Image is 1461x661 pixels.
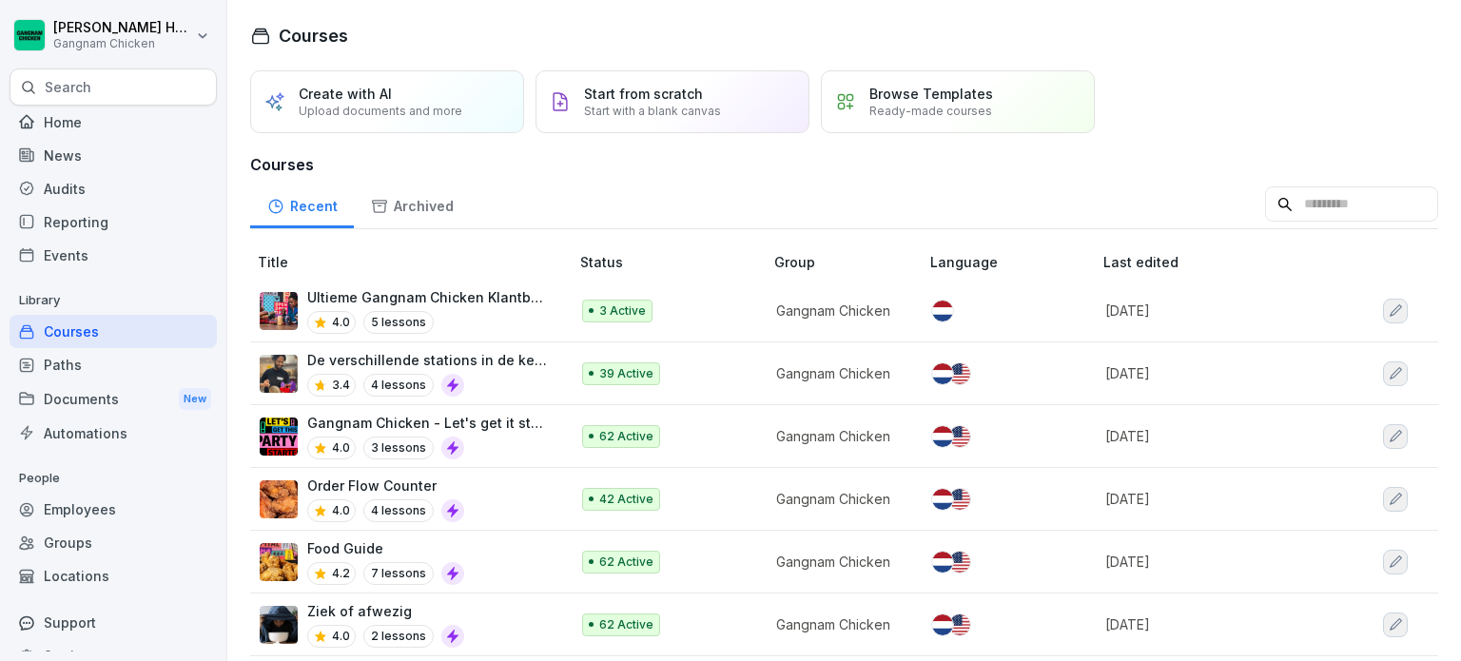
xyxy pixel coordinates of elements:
p: 62 Active [599,554,653,571]
img: us.svg [949,489,970,510]
p: Gangnam Chicken [776,614,900,634]
p: Gangnam Chicken [776,363,900,383]
img: xrhbvgovsyg9jb50ydmo0j54.png [260,418,298,456]
a: Archived [354,180,470,228]
p: [DATE] [1105,426,1330,446]
a: DocumentsNew [10,381,217,417]
p: Create with AI [299,86,392,102]
p: Ready-made courses [869,104,992,118]
a: Locations [10,559,217,593]
img: us.svg [949,552,970,573]
p: Gangnam Chicken [776,426,900,446]
img: nwsr1kr9ryctfkr9rkb7avrx.png [260,480,298,518]
p: 4.0 [332,314,350,331]
a: Reporting [10,205,217,239]
img: nl.svg [932,614,953,635]
p: 3 Active [599,302,646,320]
h3: Courses [250,153,1438,176]
a: Audits [10,172,217,205]
p: 2 lessons [363,625,434,648]
p: Food Guide [307,538,464,558]
img: nl.svg [932,363,953,384]
p: Status [580,252,767,272]
p: Upload documents and more [299,104,462,118]
img: l07b0cazr3yuyd2yzjjoztb9.png [260,543,298,581]
a: Groups [10,526,217,559]
a: Employees [10,493,217,526]
img: nl.svg [932,426,953,447]
div: Documents [10,381,217,417]
a: News [10,139,217,172]
div: New [179,388,211,410]
div: Support [10,606,217,639]
p: 4.0 [332,502,350,519]
a: Home [10,106,217,139]
p: Start with a blank canvas [584,104,721,118]
p: [DATE] [1105,363,1330,383]
p: [DATE] [1105,552,1330,572]
img: f6tpfezpf44sm025pwbrwgfo.png [260,606,298,644]
p: 3.4 [332,377,350,394]
img: rxd1lljfszbc8hdo1p6dkts8.png [260,292,298,330]
p: Gangnam Chicken [53,37,192,50]
p: Ultieme Gangnam Chicken Klantbeleving [307,287,550,307]
p: De verschillende stations in de keuken [307,350,550,370]
p: Search [45,78,91,97]
p: Group [774,252,923,272]
p: Gangnam Chicken [776,552,900,572]
p: Gangnam Chicken [776,489,900,509]
p: Title [258,252,573,272]
p: Ziek of afwezig [307,601,464,621]
p: Order Flow Counter [307,476,464,496]
img: us.svg [949,363,970,384]
p: 5 lessons [363,311,434,334]
a: Recent [250,180,354,228]
p: [PERSON_NAME] Holla [53,20,192,36]
img: us.svg [949,426,970,447]
img: h3z3nvergyuuzt2gm40n6pbo.png [260,355,298,393]
p: [DATE] [1105,614,1330,634]
a: Paths [10,348,217,381]
p: 4.0 [332,628,350,645]
p: 62 Active [599,428,653,445]
p: Start from scratch [584,86,703,102]
img: nl.svg [932,552,953,573]
p: 42 Active [599,491,653,508]
a: Courses [10,315,217,348]
p: Gangnam Chicken - Let's get it started! [307,413,550,433]
p: People [10,463,217,494]
p: 4 lessons [363,499,434,522]
p: 4 lessons [363,374,434,397]
p: Language [930,252,1095,272]
p: Library [10,285,217,316]
p: [DATE] [1105,489,1330,509]
img: nl.svg [932,489,953,510]
p: 39 Active [599,365,653,382]
p: 4.2 [332,565,350,582]
img: us.svg [949,614,970,635]
p: 4.0 [332,439,350,457]
p: [DATE] [1105,301,1330,321]
p: 62 Active [599,616,653,633]
a: Automations [10,417,217,450]
p: Gangnam Chicken [776,301,900,321]
p: 3 lessons [363,437,434,459]
p: 7 lessons [363,562,434,585]
img: nl.svg [932,301,953,321]
h1: Courses [279,23,348,49]
p: Browse Templates [869,86,993,102]
a: Events [10,239,217,272]
p: Last edited [1103,252,1353,272]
